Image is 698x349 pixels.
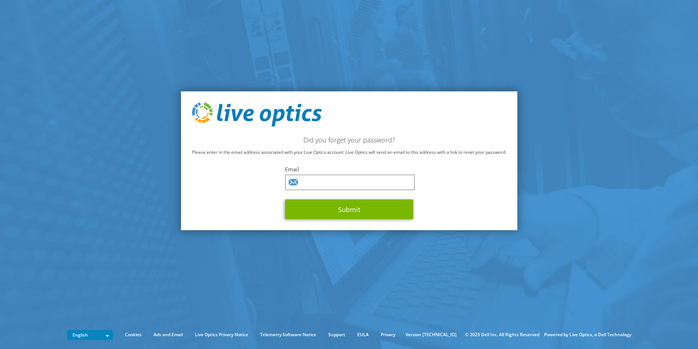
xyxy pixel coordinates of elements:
[323,331,351,339] a: Support
[544,331,631,339] li: Powered by Live Optics, a Dell Technology
[285,199,413,219] button: Submit
[285,165,413,172] label: Email
[402,331,460,339] li: Version [TECHNICAL_ID]
[119,331,147,339] a: Cookies
[192,148,506,156] p: Please enter in the email address associated with your Live Optics account. Live Optics will send...
[148,331,188,339] a: Ads and Email
[192,103,322,127] img: live_optics_svg.svg
[375,331,401,339] a: Privacy
[352,331,374,339] a: EULA
[461,331,543,339] li: © 2025 Dell Inc. All Rights Reserved
[255,331,322,339] a: Telemetry Software Notice
[189,331,254,339] a: Live Optics Privacy Notice
[192,135,506,144] h2: Did you forget your password?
